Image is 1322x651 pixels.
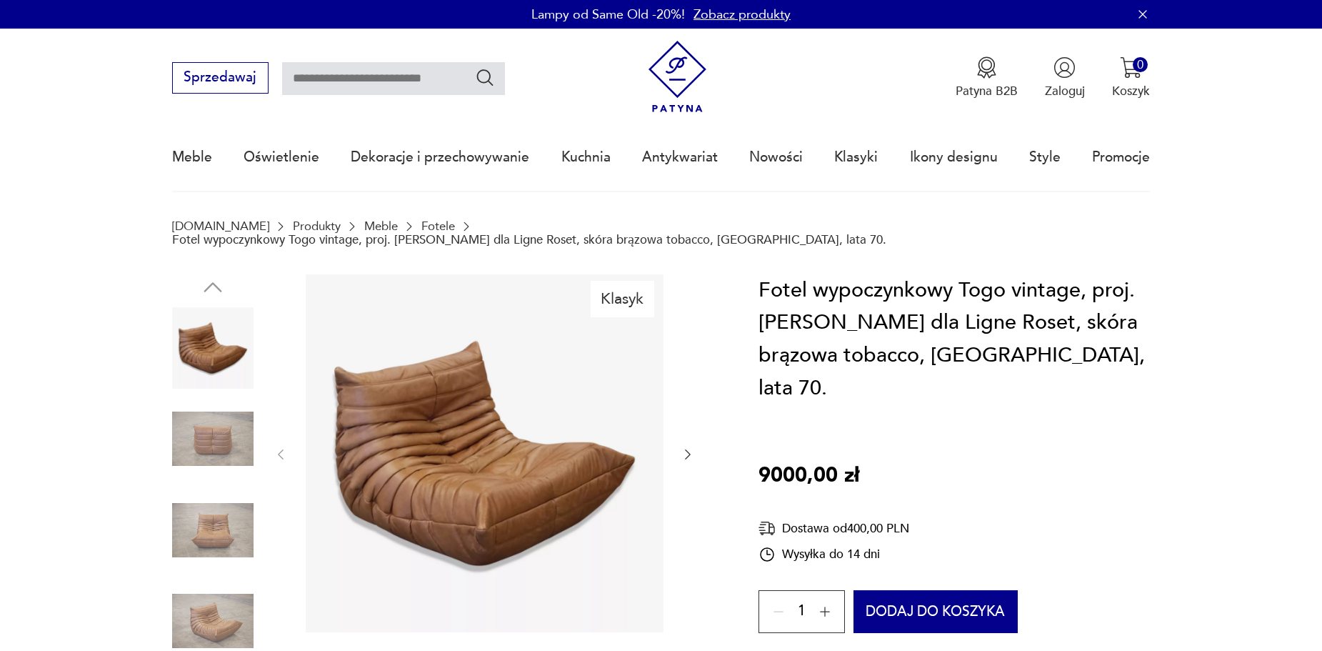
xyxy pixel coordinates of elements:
img: Patyna - sklep z meblami i dekoracjami vintage [641,41,713,113]
a: Promocje [1092,124,1150,190]
a: Klasyki [834,124,878,190]
a: Produkty [293,219,341,233]
div: 0 [1133,57,1148,72]
a: Oświetlenie [244,124,319,190]
div: Wysyłka do 14 dni [758,546,909,563]
a: Style [1029,124,1061,190]
a: Zobacz produkty [693,6,791,24]
a: Kuchnia [561,124,611,190]
a: Sprzedawaj [172,73,269,84]
div: Klasyk [591,281,654,317]
img: Zdjęcie produktu Fotel wypoczynkowy Togo vintage, proj. M. Ducaroy dla Ligne Roset, skóra brązowa... [172,398,254,479]
div: Dostawa od 400,00 PLN [758,520,909,537]
button: Sprzedawaj [172,62,269,94]
img: Zdjęcie produktu Fotel wypoczynkowy Togo vintage, proj. M. Ducaroy dla Ligne Roset, skóra brązowa... [306,274,663,632]
a: Meble [364,219,398,233]
h1: Fotel wypoczynkowy Togo vintage, proj. [PERSON_NAME] dla Ligne Roset, skóra brązowa tobacco, [GEO... [758,274,1150,404]
span: 1 [798,606,806,617]
img: Ikona medalu [976,56,998,79]
button: 0Koszyk [1112,56,1150,99]
a: Fotele [421,219,455,233]
a: Dekoracje i przechowywanie [351,124,529,190]
button: Patyna B2B [956,56,1018,99]
img: Zdjęcie produktu Fotel wypoczynkowy Togo vintage, proj. M. Ducaroy dla Ligne Roset, skóra brązowa... [172,307,254,389]
p: Koszyk [1112,83,1150,99]
p: Lampy od Same Old -20%! [531,6,685,24]
a: Ikony designu [910,124,998,190]
img: Zdjęcie produktu Fotel wypoczynkowy Togo vintage, proj. M. Ducaroy dla Ligne Roset, skóra brązowa... [172,490,254,571]
p: Patyna B2B [956,83,1018,99]
button: Zaloguj [1045,56,1085,99]
a: Nowości [749,124,803,190]
p: 9000,00 zł [758,459,859,492]
a: Meble [172,124,212,190]
img: Ikona dostawy [758,520,776,537]
img: Ikonka użytkownika [1053,56,1076,79]
a: Ikona medaluPatyna B2B [956,56,1018,99]
button: Szukaj [475,67,496,88]
a: [DOMAIN_NAME] [172,219,269,233]
img: Ikona koszyka [1120,56,1142,79]
p: Zaloguj [1045,83,1085,99]
p: Fotel wypoczynkowy Togo vintage, proj. [PERSON_NAME] dla Ligne Roset, skóra brązowa tobacco, [GEO... [172,233,886,247]
button: Dodaj do koszyka [853,590,1018,633]
a: Antykwariat [642,124,718,190]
